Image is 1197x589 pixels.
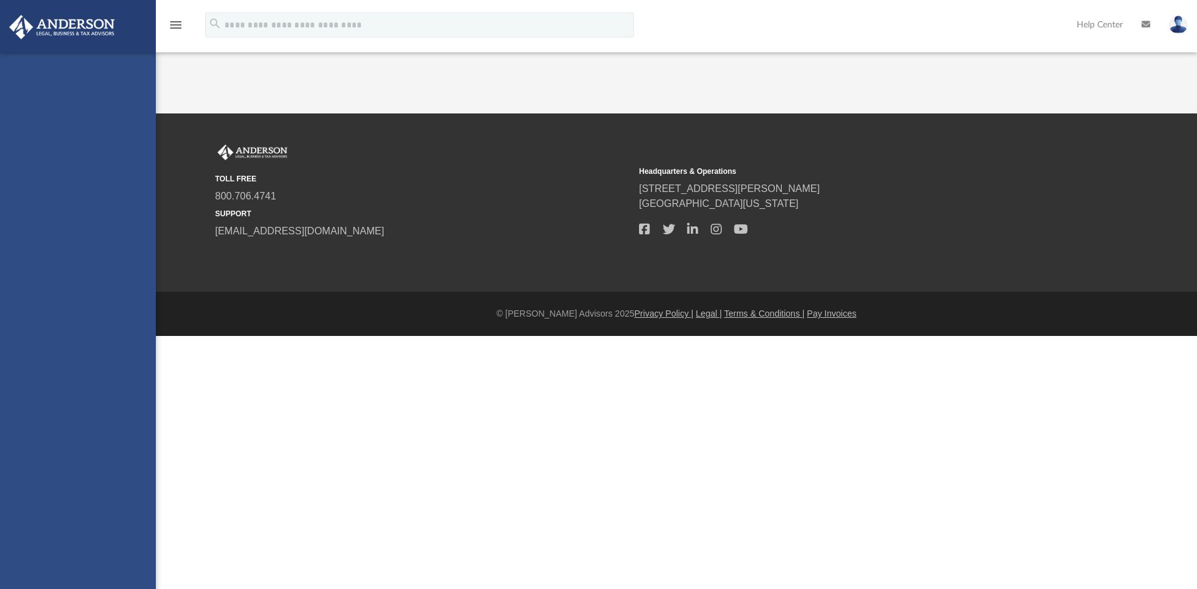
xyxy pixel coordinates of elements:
small: Headquarters & Operations [639,166,1054,177]
a: [EMAIL_ADDRESS][DOMAIN_NAME] [215,226,384,236]
a: menu [168,24,183,32]
a: Terms & Conditions | [724,309,805,318]
small: TOLL FREE [215,173,630,184]
a: Privacy Policy | [635,309,694,318]
a: [GEOGRAPHIC_DATA][US_STATE] [639,198,799,209]
a: 800.706.4741 [215,191,276,201]
i: menu [168,17,183,32]
a: Pay Invoices [807,309,856,318]
a: [STREET_ADDRESS][PERSON_NAME] [639,183,820,194]
img: User Pic [1169,16,1188,34]
img: Anderson Advisors Platinum Portal [6,15,118,39]
a: Legal | [696,309,722,318]
img: Anderson Advisors Platinum Portal [215,145,290,161]
i: search [208,17,222,31]
small: SUPPORT [215,208,630,219]
div: © [PERSON_NAME] Advisors 2025 [156,307,1197,320]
